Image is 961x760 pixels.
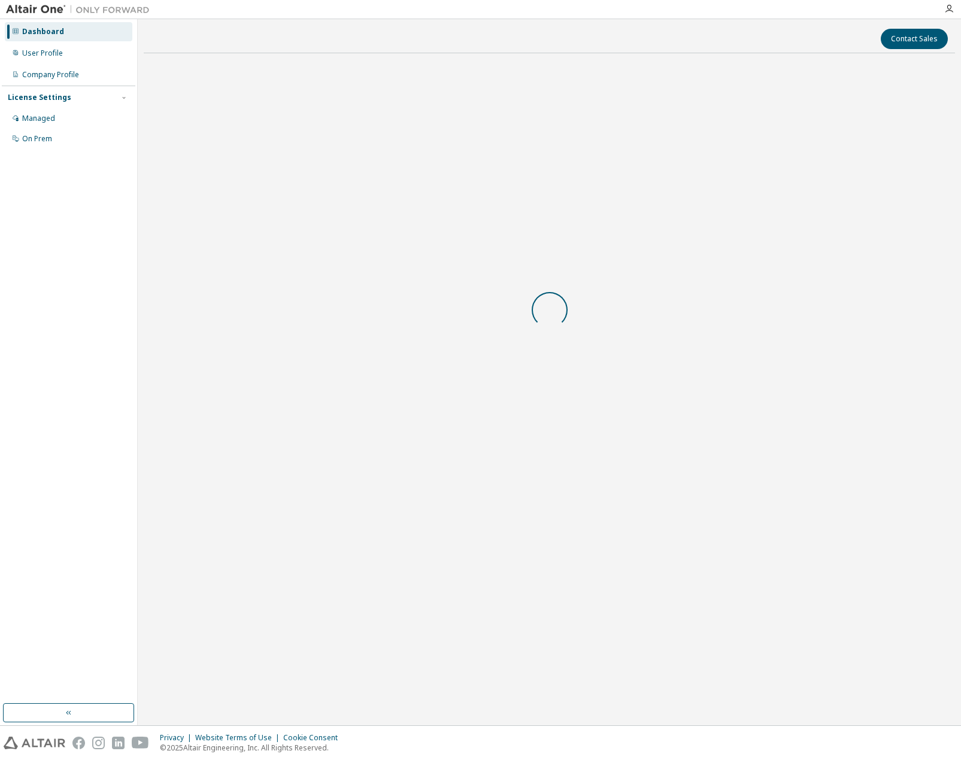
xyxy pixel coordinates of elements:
div: On Prem [22,134,52,144]
img: altair_logo.svg [4,737,65,749]
img: youtube.svg [132,737,149,749]
img: instagram.svg [92,737,105,749]
p: © 2025 Altair Engineering, Inc. All Rights Reserved. [160,743,345,753]
div: User Profile [22,48,63,58]
div: Managed [22,114,55,123]
button: Contact Sales [881,29,948,49]
div: Dashboard [22,27,64,37]
div: License Settings [8,93,71,102]
div: Company Profile [22,70,79,80]
img: Altair One [6,4,156,16]
img: facebook.svg [72,737,85,749]
img: linkedin.svg [112,737,125,749]
div: Website Terms of Use [195,733,283,743]
div: Cookie Consent [283,733,345,743]
div: Privacy [160,733,195,743]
